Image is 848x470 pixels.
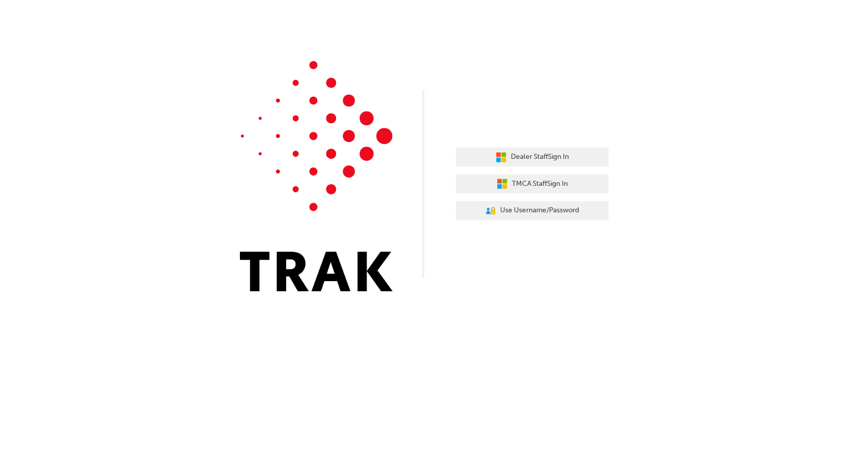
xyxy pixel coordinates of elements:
img: Trak [240,61,393,291]
button: Dealer StaffSign In [456,148,609,167]
button: TMCA StaffSign In [456,174,609,193]
span: Use Username/Password [500,205,579,216]
span: TMCA Staff Sign In [512,178,568,190]
button: Use Username/Password [456,201,609,220]
span: Dealer Staff Sign In [511,151,569,163]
